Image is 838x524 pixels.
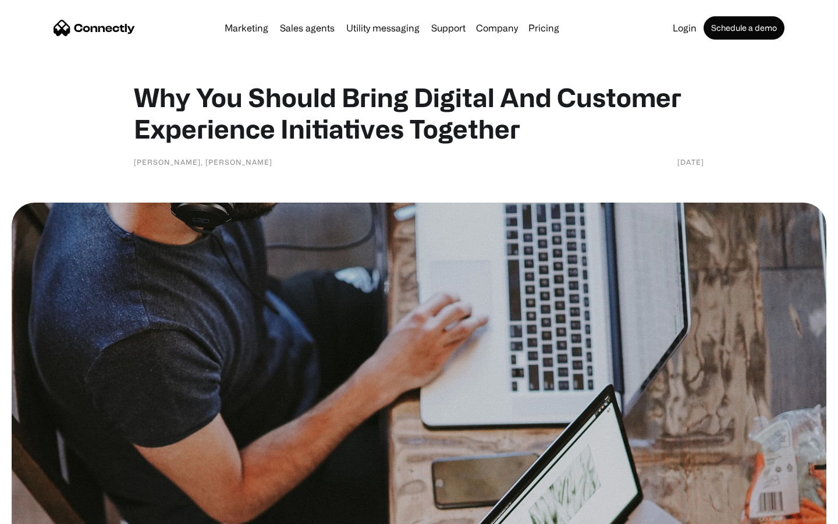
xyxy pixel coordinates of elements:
[476,20,518,36] div: Company
[427,23,470,33] a: Support
[342,23,424,33] a: Utility messaging
[220,23,273,33] a: Marketing
[704,16,784,40] a: Schedule a demo
[134,82,704,144] h1: Why You Should Bring Digital And Customer Experience Initiatives Together
[677,156,704,168] div: [DATE]
[12,504,70,520] aside: Language selected: English
[524,23,564,33] a: Pricing
[134,156,272,168] div: [PERSON_NAME], [PERSON_NAME]
[668,23,701,33] a: Login
[275,23,339,33] a: Sales agents
[23,504,70,520] ul: Language list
